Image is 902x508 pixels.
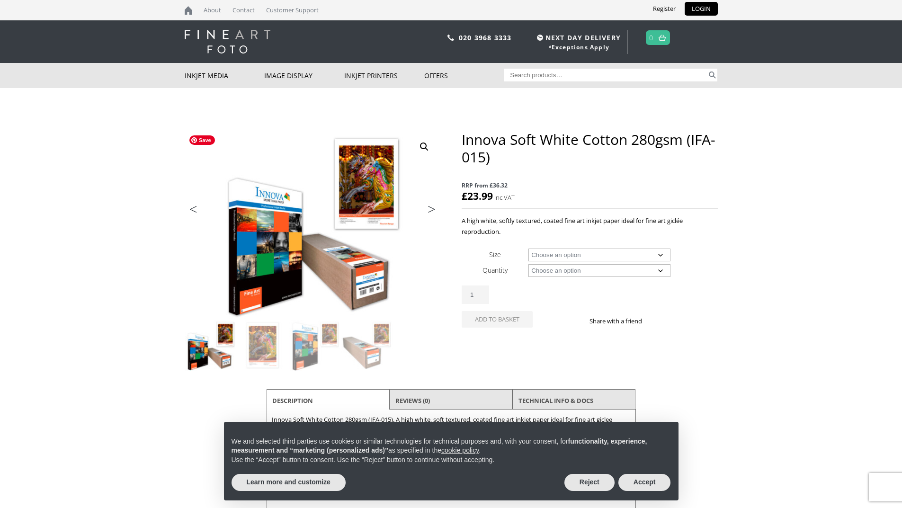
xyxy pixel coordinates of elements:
strong: functionality, experience, measurement and “marketing (personalized ads)” [232,437,647,455]
span: NEXT DAY DELIVERY [535,32,621,43]
img: phone.svg [447,35,454,41]
img: Innova Soft White Cotton 280gsm (IFA-015) - Image 2 [237,320,288,371]
a: Exceptions Apply [552,43,609,51]
a: Inkjet Printers [344,63,424,88]
a: 0 [649,31,653,45]
img: basket.svg [659,35,666,41]
h1: Innova Soft White Cotton 280gsm (IFA-015) [462,131,717,166]
img: Innova Soft White Cotton 280gsm (IFA-015) - Image 3 [289,320,340,371]
input: Search products… [504,69,707,81]
img: facebook sharing button [653,317,661,325]
a: Offers [424,63,504,88]
label: Size [489,250,501,259]
img: time.svg [537,35,543,41]
span: RRP from £36.32 [462,180,717,191]
button: Learn more and customize [232,474,346,491]
a: Reviews (0) [395,392,430,409]
a: LOGIN [685,2,718,16]
button: Reject [564,474,615,491]
img: twitter sharing button [665,317,672,325]
img: logo-white.svg [185,30,270,53]
input: Product quantity [462,285,489,304]
p: We and selected third parties use cookies or similar technologies for technical purposes and, wit... [232,437,671,455]
label: Quantity [482,266,508,275]
a: 020 3968 3333 [459,33,512,42]
a: Image Display [264,63,344,88]
img: Innova Soft White Cotton 280gsm (IFA-015) [185,320,236,371]
button: Add to basket [462,311,533,328]
a: Description [272,392,313,409]
p: Use the “Accept” button to consent. Use the “Reject” button to continue without accepting. [232,455,671,465]
bdi: 23.99 [462,189,493,203]
button: Search [707,69,718,81]
p: Share with a friend [589,316,653,327]
div: Notice [216,414,686,508]
span: £ [462,189,467,203]
a: TECHNICAL INFO & DOCS [518,392,593,409]
img: Innova Soft White Cotton 280gsm (IFA-015) - Image 4 [341,320,393,371]
button: Accept [618,474,671,491]
p: A high white, softly textured, coated fine art inkjet paper ideal for fine art giclée reproduction. [462,215,717,237]
a: View full-screen image gallery [416,138,433,155]
a: Inkjet Media [185,63,265,88]
a: cookie policy [441,446,479,454]
img: email sharing button [676,317,684,325]
span: Save [189,135,215,145]
a: Register [646,2,683,16]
